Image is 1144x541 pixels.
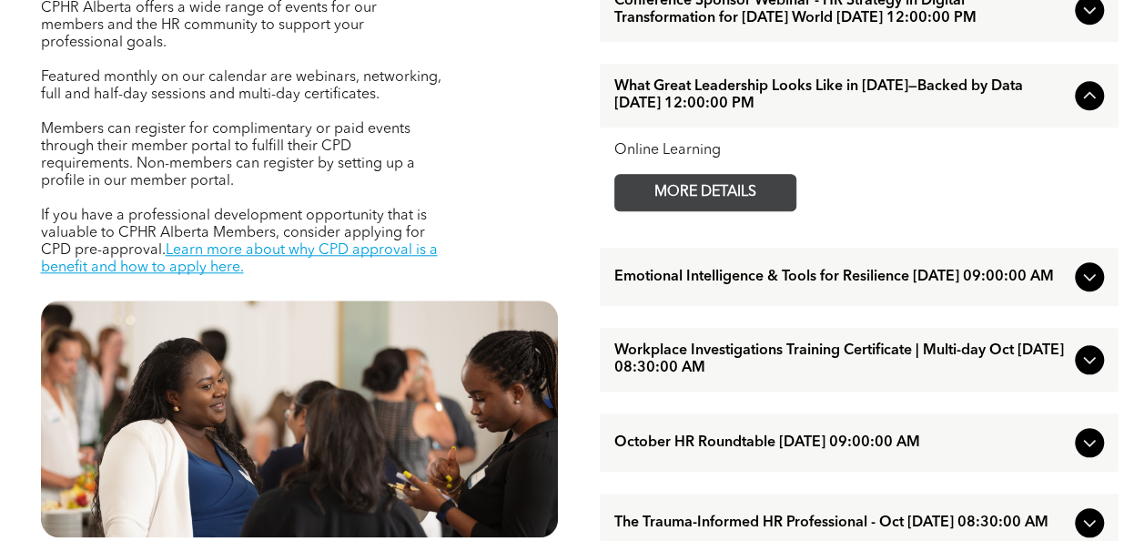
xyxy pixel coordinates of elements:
span: If you have a professional development opportunity that is valuable to CPHR Alberta Members, cons... [41,209,427,258]
span: Featured monthly on our calendar are webinars, networking, full and half-day sessions and multi-d... [41,70,441,102]
span: What Great Leadership Looks Like in [DATE]—Backed by Data [DATE] 12:00:00 PM [614,78,1068,113]
span: October HR Roundtable [DATE] 09:00:00 AM [614,434,1068,452]
a: Learn more about why CPD approval is a benefit and how to apply here. [41,243,438,275]
span: Emotional Intelligence & Tools for Resilience [DATE] 09:00:00 AM [614,269,1068,286]
span: MORE DETAILS [633,175,777,210]
div: Online Learning [614,142,1104,159]
span: CPHR Alberta offers a wide range of events for our members and the HR community to support your p... [41,1,377,50]
a: MORE DETAILS [614,174,796,211]
span: Members can register for complimentary or paid events through their member portal to fulfill thei... [41,122,415,189]
span: Workplace Investigations Training Certificate | Multi-day Oct [DATE] 08:30:00 AM [614,342,1068,377]
span: The Trauma-Informed HR Professional - Oct [DATE] 08:30:00 AM [614,515,1068,532]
